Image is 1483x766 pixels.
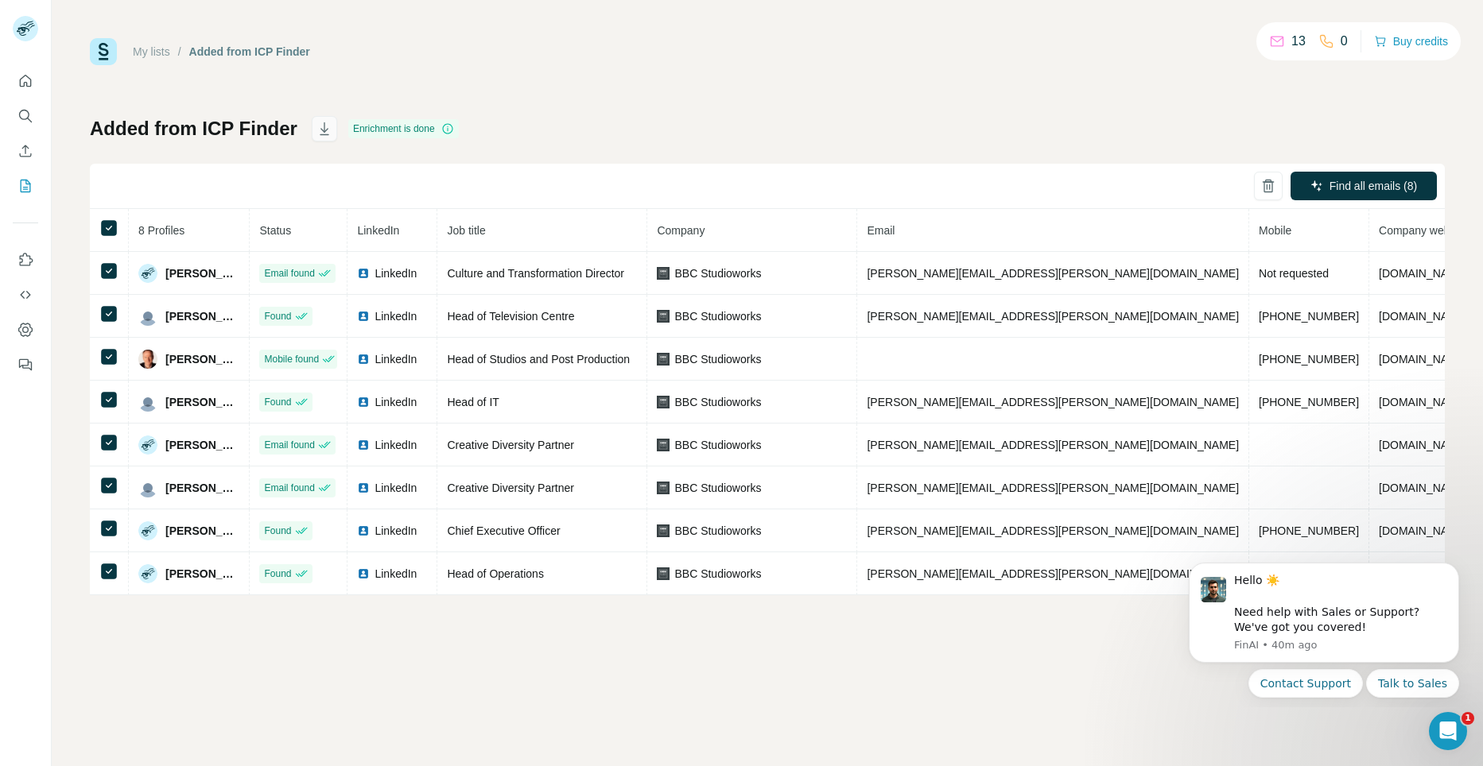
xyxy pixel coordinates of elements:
span: [PERSON_NAME] [165,480,239,496]
span: Found [264,309,291,323]
span: LinkedIn [375,394,417,410]
img: LinkedIn logo [357,310,370,323]
span: Head of Studios and Post Production [447,353,630,366]
img: company-logo [657,267,670,280]
iframe: Intercom live chat [1429,712,1467,750]
img: Avatar [138,350,157,369]
button: Buy credits [1374,30,1448,52]
img: LinkedIn logo [357,524,370,537]
button: Find all emails (8) [1291,172,1437,200]
span: LinkedIn [375,351,417,367]
span: Creative Diversity Partner [447,482,574,494]
span: [DOMAIN_NAME] [1379,439,1468,451]
span: Email found [264,438,314,452]
span: BBC Studioworks [674,480,761,496]
button: Feedback [13,350,38,379]
span: Chief Executive Officer [447,524,560,537]
button: Enrich CSV [13,137,38,165]
span: LinkedIn [375,265,417,281]
p: 13 [1291,32,1306,51]
span: [PERSON_NAME][EMAIL_ADDRESS][PERSON_NAME][DOMAIN_NAME] [867,439,1239,451]
span: Mobile [1259,224,1291,237]
span: Job title [447,224,485,237]
img: Avatar [138,521,157,540]
img: company-logo [657,439,670,451]
span: Culture and Transformation Director [447,267,624,280]
span: [PERSON_NAME][EMAIL_ADDRESS][PERSON_NAME][DOMAIN_NAME] [867,482,1239,494]
span: BBC Studioworks [674,265,761,281]
span: BBC Studioworks [674,308,761,324]
span: Mobile found [264,352,319,366]
span: Head of Operations [447,567,543,580]
span: BBC Studioworks [674,351,761,367]
button: Use Surfe API [13,280,38,309]
button: Dashboard [13,315,38,344]
span: LinkedIn [375,480,417,496]
span: Found [264,395,291,409]
span: [PERSON_NAME] [165,265,239,281]
span: [PERSON_NAME][EMAIL_ADDRESS][PERSON_NAME][DOMAIN_NAME] [867,310,1239,323]
img: LinkedIn logo [357,267,370,280]
span: [DOMAIN_NAME] [1379,353,1468,366]
span: Email [867,224,895,237]
img: Surfe Logo [90,38,117,65]
img: Avatar [138,435,157,455]
img: company-logo [657,396,670,408]
img: LinkedIn logo [357,439,370,451]
span: [PERSON_NAME][EMAIL_ADDRESS][PERSON_NAME][DOMAIN_NAME] [867,524,1239,537]
span: [PHONE_NUMBER] [1259,310,1359,323]
h1: Added from ICP Finder [90,116,297,141]
button: Search [13,102,38,130]
span: [PERSON_NAME] [165,523,239,539]
span: LinkedIn [375,437,417,453]
p: 0 [1341,32,1348,51]
span: LinkedIn [375,523,417,539]
img: Avatar [138,307,157,326]
li: / [178,44,181,60]
span: Creative Diversity Partner [447,439,574,451]
span: [PERSON_NAME] [165,351,239,367]
button: Use Surfe on LinkedIn [13,246,38,274]
img: LinkedIn logo [357,353,370,366]
span: [DOMAIN_NAME] [1379,482,1468,494]
span: Status [259,224,291,237]
a: My lists [133,45,170,58]
span: [PERSON_NAME] [165,437,239,453]
span: LinkedIn [375,566,417,582]
span: BBC Studioworks [674,523,761,539]
span: Not requested [1259,267,1329,280]
span: BBC Studioworks [674,437,761,453]
span: [DOMAIN_NAME] [1379,396,1468,408]
span: Email found [264,266,314,280]
span: [PERSON_NAME] [165,566,239,582]
span: [DOMAIN_NAME] [1379,524,1468,537]
span: Found [264,567,291,581]
img: LinkedIn logo [357,396,370,408]
img: company-logo [657,524,670,537]
img: company-logo [657,353,670,366]
span: [PERSON_NAME][EMAIL_ADDRESS][PERSON_NAME][DOMAIN_NAME] [867,396,1239,408]
span: Found [264,524,291,538]
img: Avatar [138,264,157,283]
span: [PERSON_NAME] [165,394,239,410]
span: [PERSON_NAME] [165,308,239,324]
button: My lists [13,172,38,200]
span: BBC Studioworks [674,394,761,410]
img: LinkedIn logo [357,482,370,494]
img: company-logo [657,310,670,323]
iframe: Intercom notifications message [1165,548,1483,707]
span: BBC Studioworks [674,566,761,582]
span: [PHONE_NUMBER] [1259,524,1359,537]
img: company-logo [657,482,670,494]
span: Find all emails (8) [1330,178,1417,194]
span: Email found [264,481,314,495]
img: Avatar [138,393,157,412]
button: Quick start [13,67,38,95]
